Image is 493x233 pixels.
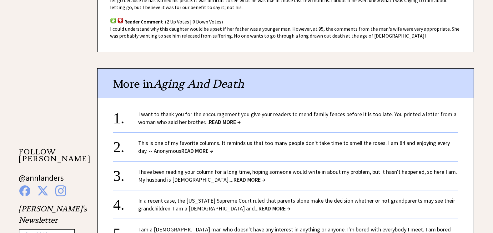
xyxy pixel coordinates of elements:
[37,185,48,196] img: x%20blue.png
[138,139,450,154] a: This is one of my favorite columns. It reminds us that too many people don't take time to smell t...
[259,205,290,212] span: READ MORE →
[153,77,244,91] span: Aging And Death
[124,18,163,25] span: Reader Comment
[165,18,223,25] span: (2 Up Votes | 0 Down Votes)
[181,147,213,154] span: READ MORE →
[113,110,138,122] div: 1.
[110,18,116,23] img: votup.png
[113,139,138,151] div: 2.
[98,69,474,98] div: More in
[209,118,241,126] span: READ MORE →
[138,111,456,126] a: I want to thank you for the encouragement you give your readers to mend family fences before it i...
[117,18,123,23] img: votdown.png
[19,173,64,189] a: @annlanders
[138,168,457,183] a: I have been reading your column for a long time, hoping someone would write in about my problem, ...
[55,185,66,196] img: instagram%20blue.png
[110,26,460,39] span: I could understand why this daughter would be upset if her father was a younger man. However, at ...
[19,148,90,166] p: FOLLOW [PERSON_NAME]
[19,185,30,196] img: facebook%20blue.png
[234,176,265,183] span: READ MORE →
[113,197,138,208] div: 4.
[138,197,455,212] a: In a recent case, the [US_STATE] Supreme Court ruled that parents alone make the decision whether...
[113,168,138,179] div: 3.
